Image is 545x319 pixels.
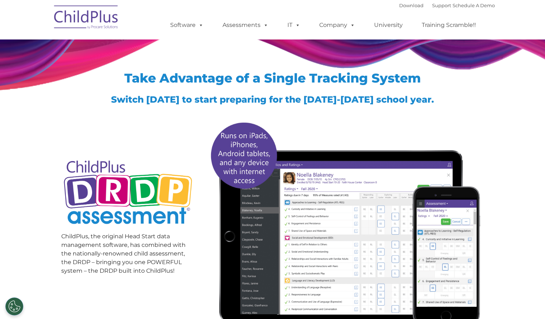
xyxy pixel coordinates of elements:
[399,3,424,8] a: Download
[399,3,495,8] font: |
[215,18,276,32] a: Assessments
[111,94,434,105] span: Switch [DATE] to start preparing for the [DATE]-[DATE] school year.
[61,233,186,274] span: ChildPlus, the original Head Start data management software, has combined with the nationally-ren...
[432,3,451,8] a: Support
[61,153,195,234] img: Copyright - DRDP Logo
[51,0,122,36] img: ChildPlus by Procare Solutions
[5,297,23,315] button: Cookies Settings
[163,18,211,32] a: Software
[415,18,483,32] a: Training Scramble!!
[367,18,410,32] a: University
[280,18,307,32] a: IT
[453,3,495,8] a: Schedule A Demo
[312,18,362,32] a: Company
[124,70,421,86] span: Take Advantage of a Single Tracking System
